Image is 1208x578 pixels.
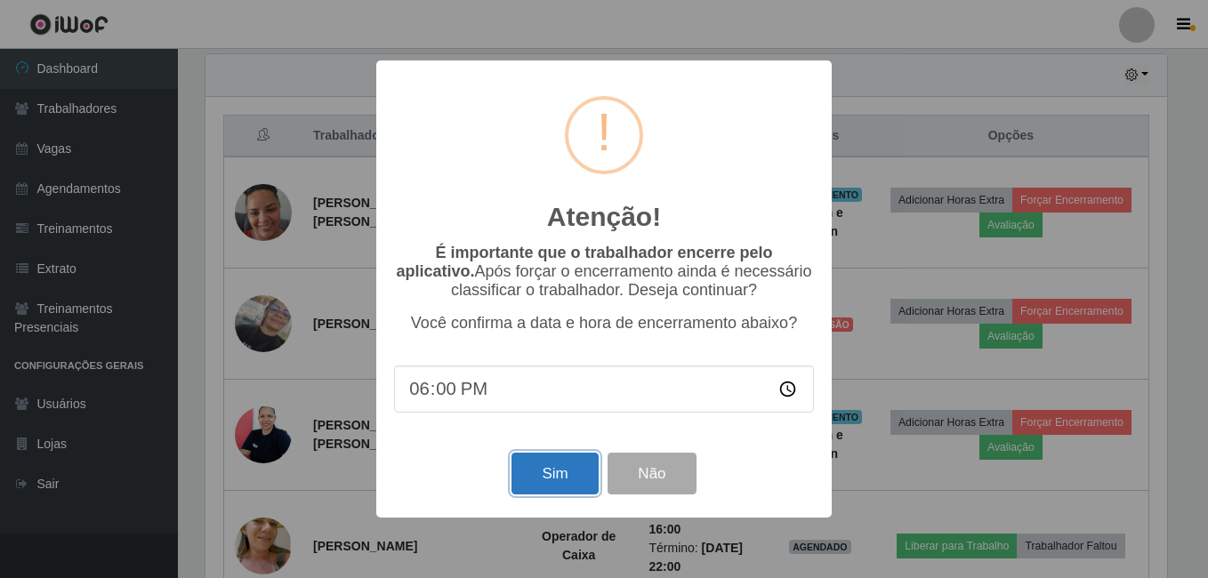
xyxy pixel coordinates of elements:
[396,244,772,280] b: É importante que o trabalhador encerre pelo aplicativo.
[547,201,661,233] h2: Atenção!
[394,244,814,300] p: Após forçar o encerramento ainda é necessário classificar o trabalhador. Deseja continuar?
[511,453,598,494] button: Sim
[608,453,696,494] button: Não
[394,314,814,333] p: Você confirma a data e hora de encerramento abaixo?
